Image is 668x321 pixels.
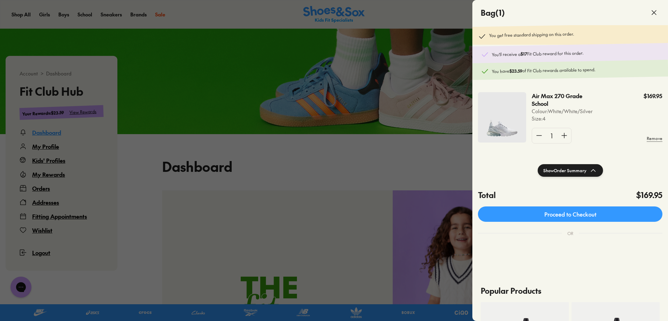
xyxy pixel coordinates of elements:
[562,225,579,242] div: OR
[489,31,574,41] p: You get free standard shipping on this order.
[509,68,522,74] b: $23.59
[636,189,662,201] h4: $169.95
[481,7,505,19] h4: Bag ( 1 )
[532,108,600,115] p: Colour: White/White/Silver
[532,115,600,122] p: Size : 4
[521,51,527,57] b: $17
[492,65,660,74] p: You have of Fit Club rewards available to spend.
[532,92,587,108] p: Air Max 270 Grade School
[546,128,557,143] div: 1
[478,250,662,269] iframe: PayPal-paypal
[492,49,660,58] p: You'll receive a Fit Club reward for this order.
[478,206,662,222] a: Proceed to Checkout
[478,92,526,143] img: 11_4912dc2e-67cb-4b90-b1b7-5374772bba96.jpg
[481,279,660,302] p: Popular Products
[478,189,496,201] h4: Total
[644,92,662,100] p: $169.95
[538,164,603,177] button: ShowOrder Summary
[3,2,24,23] button: Gorgias live chat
